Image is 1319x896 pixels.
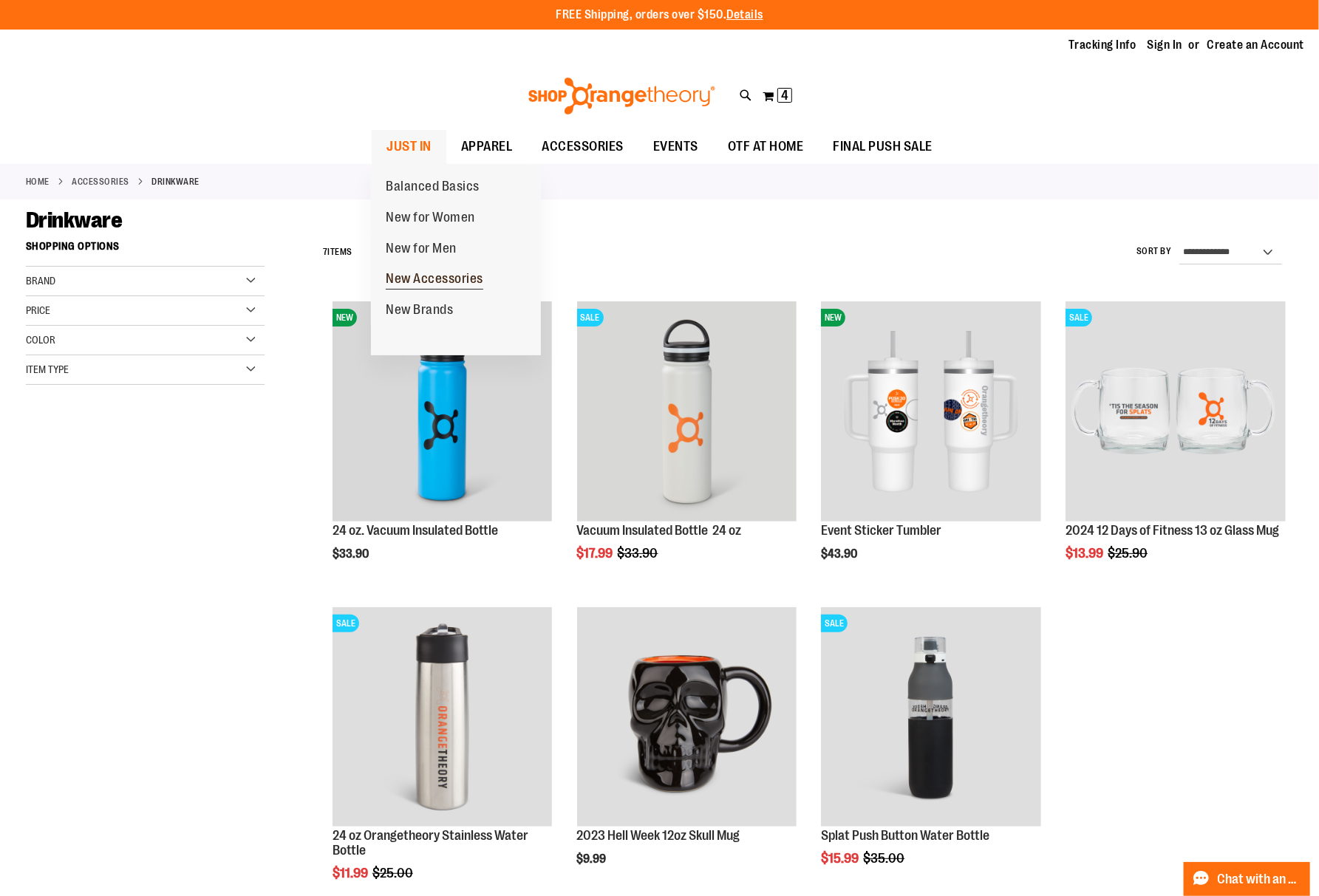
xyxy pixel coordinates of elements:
[386,302,453,321] span: New Brands
[325,294,560,598] div: product
[333,309,357,326] span: NEW
[26,175,50,188] a: Home
[1058,294,1293,598] div: product
[333,301,553,521] img: 24 oz. Vacuum Insulated Bottle
[386,271,483,290] span: New Accessories
[577,301,797,521] img: Vacuum Insulated Bottle 24 oz
[1148,37,1183,53] a: Sign In
[833,130,933,163] span: FINAL PUSH SALE
[577,309,604,326] span: SALE
[386,179,480,197] span: Balanced Basics
[371,264,498,295] a: New Accessories
[26,363,69,375] span: Item Type
[371,164,541,355] ul: JUST IN
[26,275,55,287] span: Brand
[1207,37,1305,53] a: Create an Account
[1066,309,1092,326] span: SALE
[323,247,328,257] span: 7
[333,523,498,538] a: 24 oz. Vacuum Insulated Bottle
[821,607,1041,830] a: Product image for 25oz. Splat Push Button Water Bottle GreySALE
[713,130,819,164] a: OTF AT HOME
[26,304,50,316] span: Price
[728,130,804,163] span: OTF AT HOME
[577,523,742,538] a: Vacuum Insulated Bottle 24 oz
[821,523,941,538] a: Event Sticker Tumbler
[333,615,359,632] span: SALE
[863,851,907,866] span: $35.00
[577,828,740,843] a: 2023 Hell Week 12oz Skull Mug
[577,607,797,830] a: Product image for Hell Week 12oz Skull Mug
[818,130,947,164] a: FINAL PUSH SALE
[446,130,528,164] a: APPAREL
[1066,301,1286,524] a: Main image of 2024 12 Days of Fitness 13 oz Glass MugSALE
[814,294,1049,598] div: product
[371,233,471,264] a: New for Men
[333,866,370,880] span: $11.99
[72,175,130,188] a: ACCESSORIES
[1069,37,1136,53] a: Tracking Info
[372,130,446,164] a: JUST IN
[577,607,797,827] img: Product image for Hell Week 12oz Skull Mug
[371,202,490,233] a: New for Women
[386,241,457,259] span: New for Men
[323,241,352,264] h2: Items
[1136,245,1172,258] label: Sort By
[821,301,1041,524] a: OTF 40 oz. Sticker TumblerNEW
[333,301,553,524] a: 24 oz. Vacuum Insulated BottleNEW
[638,130,713,164] a: EVENTS
[821,301,1041,521] img: OTF 40 oz. Sticker Tumbler
[152,175,200,188] strong: Drinkware
[577,301,797,524] a: Vacuum Insulated Bottle 24 ozSALE
[26,334,55,346] span: Color
[726,8,763,21] a: Details
[1218,872,1301,886] span: Chat with an Expert
[461,130,513,163] span: APPAREL
[1066,523,1279,538] a: 2024 12 Days of Fitness 13 oz Glass Mug
[556,7,763,24] p: FREE Shipping, orders over $150.
[821,547,859,561] span: $43.90
[618,546,661,561] span: $33.90
[386,210,475,228] span: New for Women
[577,546,616,561] span: $17.99
[653,130,698,163] span: EVENTS
[542,130,624,163] span: ACCESSORIES
[821,851,861,866] span: $15.99
[26,233,265,267] strong: Shopping Options
[821,828,989,843] a: Splat Push Button Water Bottle
[333,607,553,830] a: Product image for 24oz. Orangetheory Stainless Water BottleSALE
[26,208,123,233] span: Drinkware
[1184,862,1311,896] button: Chat with an Expert
[526,78,718,114] img: Shop Orangetheory
[577,852,609,866] span: $9.99
[821,607,1041,827] img: Product image for 25oz. Splat Push Button Water Bottle Grey
[372,866,415,880] span: $25.00
[821,309,845,326] span: NEW
[386,130,432,163] span: JUST IN
[371,295,468,326] a: New Brands
[1108,546,1150,561] span: $25.90
[333,828,528,858] a: 24 oz Orangetheory Stainless Water Bottle
[333,547,371,561] span: $33.90
[570,294,805,598] div: product
[821,615,848,632] span: SALE
[781,88,788,103] span: 4
[333,607,553,827] img: Product image for 24oz. Orangetheory Stainless Water Bottle
[1066,546,1105,561] span: $13.99
[1066,301,1286,521] img: Main image of 2024 12 Days of Fitness 13 oz Glass Mug
[527,130,638,163] a: ACCESSORIES
[371,171,494,202] a: Balanced Basics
